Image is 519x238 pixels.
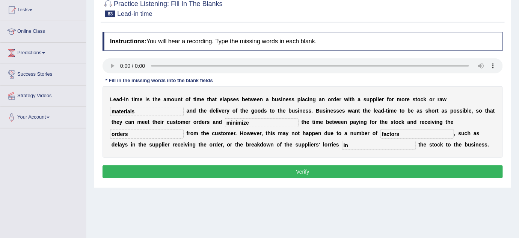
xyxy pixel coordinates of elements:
[167,119,170,125] b: c
[373,96,376,102] b: p
[382,119,385,125] b: h
[338,119,341,125] b: e
[193,96,195,102] b: t
[301,96,302,102] b: l
[140,96,143,102] b: e
[117,10,152,17] small: Lead-in time
[411,108,414,114] b: e
[435,119,436,125] b: i
[413,119,417,125] b: d
[250,96,254,102] b: w
[405,96,407,102] b: r
[224,96,227,102] b: a
[370,96,373,102] b: p
[329,119,332,125] b: e
[391,119,394,125] b: s
[219,108,222,114] b: v
[275,96,278,102] b: u
[314,119,315,125] b: i
[358,96,361,102] b: a
[428,108,432,114] b: h
[323,108,326,114] b: s
[359,119,361,125] b: i
[440,96,443,102] b: a
[326,108,327,114] b: i
[424,96,427,102] b: k
[309,96,313,102] b: n
[210,108,213,114] b: d
[401,119,404,125] b: k
[283,108,286,114] b: e
[365,108,368,114] b: h
[472,108,473,114] b: ,
[350,96,352,102] b: t
[469,108,472,114] b: e
[381,108,385,114] b: d
[292,96,295,102] b: s
[331,96,333,102] b: r
[186,96,189,102] b: o
[278,108,280,114] b: t
[199,119,202,125] b: d
[187,130,189,136] b: f
[217,108,219,114] b: i
[353,119,356,125] b: a
[336,108,339,114] b: s
[173,119,176,125] b: s
[142,119,145,125] b: e
[0,85,86,104] a: Strategy Videos
[103,77,216,84] div: * Fill in the missing words into the blank fields
[174,96,178,102] b: u
[188,130,190,136] b: r
[207,119,210,125] b: s
[258,108,261,114] b: o
[240,108,242,114] b: t
[445,108,448,114] b: s
[306,108,309,114] b: s
[374,108,375,114] b: l
[376,96,378,102] b: l
[442,96,447,102] b: w
[447,119,451,125] b: h
[103,165,503,178] button: Verify
[388,108,389,114] b: i
[119,119,122,125] b: y
[148,119,149,125] b: t
[272,96,275,102] b: b
[133,96,135,102] b: i
[152,119,154,125] b: t
[430,119,432,125] b: i
[215,130,218,136] b: u
[352,108,355,114] b: a
[181,96,183,102] b: t
[339,108,342,114] b: e
[428,119,431,125] b: e
[0,21,86,40] a: Online Class
[116,96,119,102] b: a
[135,96,139,102] b: m
[332,119,334,125] b: t
[204,108,207,114] b: e
[199,108,201,114] b: t
[364,119,367,125] b: g
[157,119,160,125] b: e
[416,96,418,102] b: t
[407,96,410,102] b: e
[218,130,221,136] b: s
[245,96,248,102] b: e
[451,119,454,125] b: e
[113,96,116,102] b: e
[408,108,411,114] b: b
[363,108,365,114] b: t
[178,119,181,125] b: o
[344,119,347,125] b: n
[309,108,312,114] b: s
[205,119,207,125] b: r
[417,96,421,102] b: o
[154,119,158,125] b: h
[463,108,464,114] b: i
[124,96,125,102] b: i
[289,96,292,102] b: s
[333,96,336,102] b: d
[358,108,360,114] b: t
